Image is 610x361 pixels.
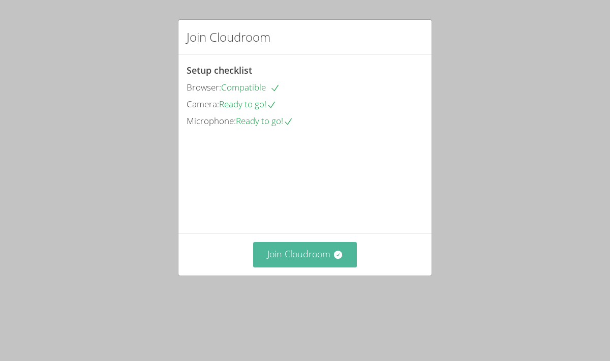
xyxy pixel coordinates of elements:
[253,242,357,267] button: Join Cloudroom
[187,115,236,127] span: Microphone:
[221,81,280,93] span: Compatible
[187,64,252,76] span: Setup checklist
[187,81,221,93] span: Browser:
[187,98,219,110] span: Camera:
[187,28,270,46] h2: Join Cloudroom
[219,98,277,110] span: Ready to go!
[236,115,293,127] span: Ready to go!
